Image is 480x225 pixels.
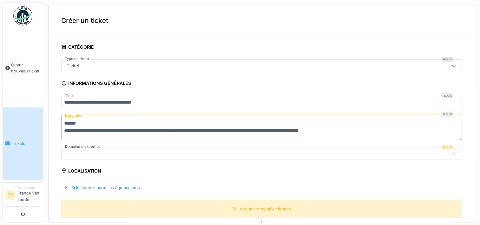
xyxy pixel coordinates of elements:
li: France Van sande [17,185,40,205]
label: Titre [64,93,74,99]
a: FV DemandeurFrance Van sande [5,185,40,207]
div: Localisation [61,166,101,177]
label: Domaine d'expertise [64,144,102,149]
span: Tickets [12,140,40,147]
img: Badge_color-CXgf-gQk.svg [13,6,32,25]
label: Type de ticket [64,56,90,62]
div: Sélectionner parmi les équipements [61,183,142,192]
div: Informations générales [61,78,131,89]
div: Demandeur [17,185,40,190]
div: Requis [441,145,453,150]
div: Ticket [64,62,82,69]
span: Ouvrir nouveau ticket [11,62,40,74]
a: Ouvrir nouveau ticket [3,29,43,107]
div: Catégorie [61,42,94,53]
label: Description [64,112,86,119]
div: Requis [441,57,453,62]
div: Aucune zone sélectionnée [240,206,291,212]
a: Tickets [3,107,43,180]
div: Requis [441,93,453,98]
div: Créer un ticket [49,5,475,36]
div: Requis [441,112,453,117]
li: FV [5,190,15,200]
